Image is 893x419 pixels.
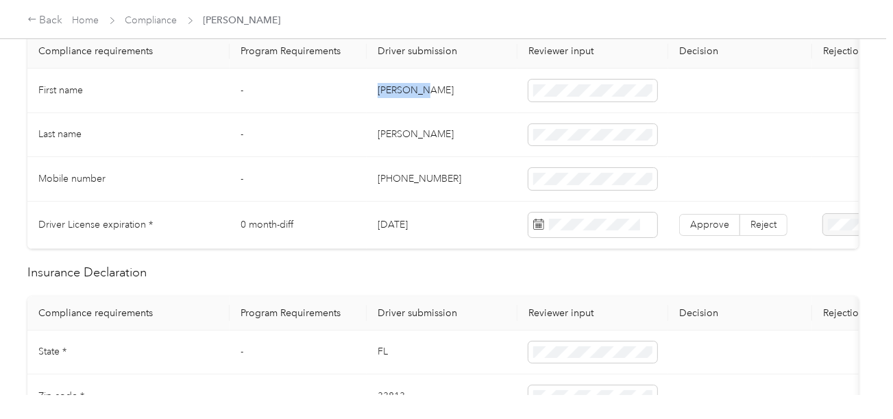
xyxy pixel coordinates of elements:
[27,34,230,69] th: Compliance requirements
[27,157,230,202] td: Mobile number
[668,34,812,69] th: Decision
[27,69,230,113] td: First name
[27,374,230,419] td: Zip code *
[230,34,367,69] th: Program Requirements
[204,13,281,27] span: [PERSON_NAME]
[517,296,668,331] th: Reviewer input
[230,331,367,375] td: -
[367,69,517,113] td: [PERSON_NAME]
[27,331,230,375] td: State *
[367,113,517,158] td: [PERSON_NAME]
[230,296,367,331] th: Program Requirements
[668,296,812,331] th: Decision
[38,219,153,230] span: Driver License expiration *
[125,14,178,26] a: Compliance
[27,113,230,158] td: Last name
[367,34,517,69] th: Driver submission
[367,331,517,375] td: FL
[230,374,367,419] td: -
[816,342,893,419] iframe: Everlance-gr Chat Button Frame
[230,69,367,113] td: -
[517,34,668,69] th: Reviewer input
[367,374,517,419] td: 33813
[38,390,84,402] span: Zip code *
[38,346,66,357] span: State *
[230,113,367,158] td: -
[690,219,729,230] span: Approve
[38,84,83,96] span: First name
[27,12,63,29] div: Back
[367,296,517,331] th: Driver submission
[27,202,230,249] td: Driver License expiration *
[367,157,517,202] td: [PHONE_NUMBER]
[230,202,367,249] td: 0 month-diff
[367,202,517,249] td: [DATE]
[27,296,230,331] th: Compliance requirements
[27,263,859,282] h2: Insurance Declaration
[230,157,367,202] td: -
[38,173,106,184] span: Mobile number
[73,14,99,26] a: Home
[38,128,82,140] span: Last name
[750,219,776,230] span: Reject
